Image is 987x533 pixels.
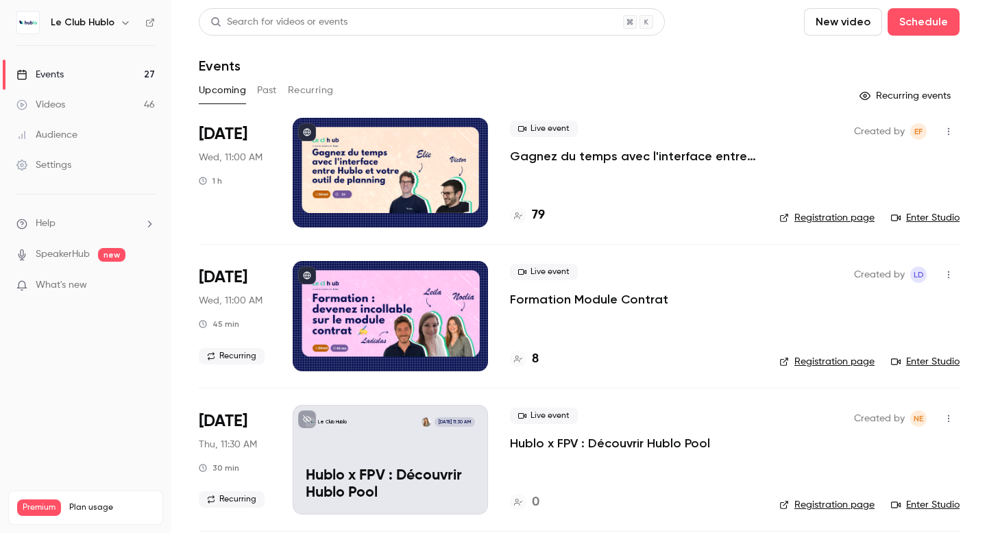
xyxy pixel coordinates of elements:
a: Registration page [779,498,875,512]
span: Noelia Enriquez [910,410,927,427]
a: Hublo x FPV : Découvrir Hublo PoolLe Club HubloNoelia Enriquez[DATE] 11:30 AMHublo x FPV : Découv... [293,405,488,515]
a: Formation Module Contrat [510,291,668,308]
div: Sep 17 Wed, 11:00 AM (Europe/Paris) [199,118,271,227]
div: Search for videos or events [210,15,348,29]
button: New video [804,8,882,36]
li: help-dropdown-opener [16,216,155,231]
div: 45 min [199,319,239,330]
div: Events [16,68,64,82]
span: Live event [510,264,578,280]
button: Recurring events [853,85,960,107]
span: Leila Domec [910,266,927,283]
div: Settings [16,158,71,172]
span: Recurring [199,348,265,364]
span: Premium [17,499,61,516]
div: Sep 18 Thu, 11:30 AM (Europe/Paris) [199,405,271,515]
a: Registration page [779,211,875,225]
a: Hublo x FPV : Découvrir Hublo Pool [510,435,710,451]
span: Created by [854,266,905,283]
h4: 79 [532,206,545,225]
span: NE [914,410,923,427]
span: Recurring [199,491,265,508]
span: Live event [510,121,578,137]
span: Help [36,216,56,231]
div: 1 h [199,175,222,186]
span: Thu, 11:30 AM [199,438,257,451]
a: SpeakerHub [36,247,90,262]
button: Upcoming [199,79,246,101]
span: new [98,248,125,262]
div: Sep 17 Wed, 11:00 AM (Europe/Paris) [199,261,271,371]
span: EF [914,123,923,140]
a: 0 [510,493,539,512]
span: [DATE] [199,410,247,432]
span: Created by [854,123,905,140]
p: Hublo x FPV : Découvrir Hublo Pool [306,467,476,501]
img: Le Club Hublo [17,12,39,34]
span: Wed, 11:00 AM [199,151,263,164]
span: [DATE] 11:30 AM [435,417,475,427]
button: Past [257,79,277,101]
span: LD [914,266,924,283]
span: What's new [36,278,87,293]
h1: Events [199,58,241,74]
div: Videos [16,98,65,112]
a: Enter Studio [891,355,960,369]
span: Plan usage [69,502,154,513]
h4: 0 [532,493,539,512]
span: Created by [854,410,905,427]
p: Le Club Hublo [318,419,347,425]
img: Noelia Enriquez [422,417,431,427]
a: 8 [510,350,539,369]
span: [DATE] [199,123,247,145]
h6: Le Club Hublo [51,16,114,29]
a: Registration page [779,355,875,369]
a: Enter Studio [891,498,960,512]
div: Audience [16,128,77,142]
span: Live event [510,408,578,424]
h4: 8 [532,350,539,369]
span: Wed, 11:00 AM [199,294,263,308]
button: Recurring [288,79,334,101]
a: Gagnez du temps avec l'interface entre Hublo et votre outil de planning [510,148,757,164]
div: 30 min [199,462,239,473]
span: Elie Fol [910,123,927,140]
a: 79 [510,206,545,225]
a: Enter Studio [891,211,960,225]
button: Schedule [888,8,960,36]
span: [DATE] [199,266,247,288]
